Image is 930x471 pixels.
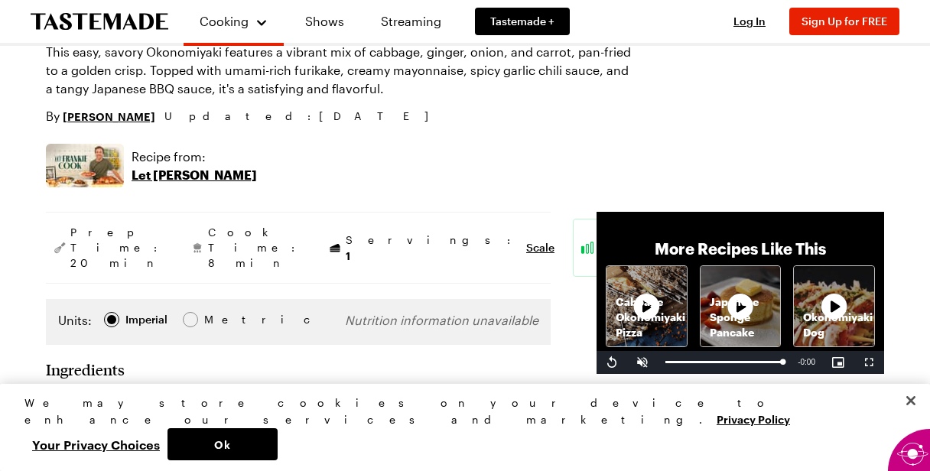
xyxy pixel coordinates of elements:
[798,358,800,366] span: -
[894,384,928,417] button: Close
[199,6,268,37] button: Cooking
[164,108,444,125] span: Updated : [DATE]
[63,108,155,125] a: [PERSON_NAME]
[701,294,781,340] p: Japanese Sponge Pancake
[627,351,658,374] button: Unmute
[346,248,350,262] span: 1
[204,311,236,328] div: Metric
[58,311,92,330] label: Units:
[200,14,249,28] span: Cooking
[717,411,790,426] a: More information about your privacy, opens in a new tab
[854,351,884,374] button: Fullscreen
[490,14,554,29] span: Tastemade +
[700,265,782,347] a: Japanese Sponge PancakeRecipe image thumbnail
[597,351,627,374] button: Replay
[24,395,893,460] div: Privacy
[132,148,257,184] a: Recipe from:Let [PERSON_NAME]
[46,144,124,187] img: Show where recipe is used
[606,294,687,340] p: Cabbage Okonomiyaki Pizza
[167,428,278,460] button: Ok
[132,166,257,184] p: Let [PERSON_NAME]
[719,14,780,29] button: Log In
[789,8,899,35] button: Sign Up for FREE
[346,232,519,264] span: Servings:
[475,8,570,35] a: Tastemade +
[794,310,874,340] p: Okonomiyaki Dog
[655,238,826,259] p: More Recipes Like This
[125,311,167,328] div: Imperial
[208,225,303,271] span: Cook Time: 8 min
[526,240,554,255] button: Scale
[204,311,238,328] span: Metric
[46,107,155,125] p: By
[801,358,815,366] span: 0:00
[31,13,168,31] a: To Tastemade Home Page
[793,265,875,347] a: Okonomiyaki DogRecipe image thumbnail
[125,311,169,328] span: Imperial
[733,15,766,28] span: Log In
[606,265,688,347] a: Cabbage Okonomiyaki PizzaRecipe image thumbnail
[70,225,165,271] span: Prep Time: 20 min
[58,311,236,333] div: Imperial Metric
[24,395,893,428] div: We may store cookies on your device to enhance our services and marketing.
[345,313,538,327] span: Nutrition information unavailable
[665,361,782,363] div: Progress Bar
[24,428,167,460] button: Your Privacy Choices
[802,15,887,28] span: Sign Up for FREE
[132,148,257,166] p: Recipe from:
[46,360,125,378] h2: Ingredients
[46,43,635,98] p: This easy, savory Okonomiyaki features a vibrant mix of cabbage, ginger, onion, and carrot, pan-f...
[823,351,854,374] button: Picture-in-Picture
